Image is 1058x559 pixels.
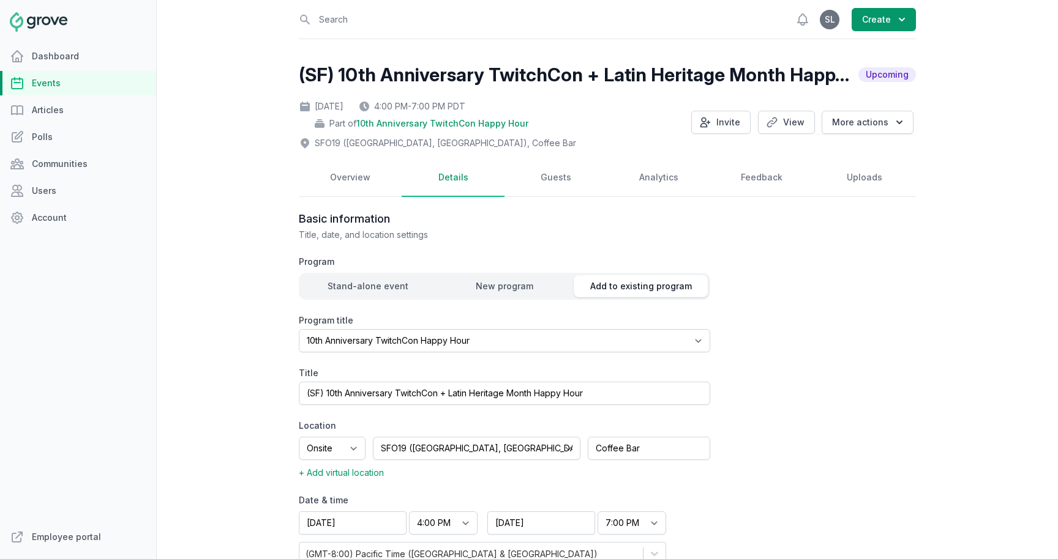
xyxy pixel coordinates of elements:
a: Uploads [813,159,916,197]
a: Guests [505,159,607,197]
div: New program [438,280,572,292]
span: Upcoming [858,67,916,82]
a: Details [402,159,505,197]
button: Invite [691,111,751,134]
input: Start date [299,511,407,535]
button: Create [852,8,916,31]
span: 10th Anniversary TwitchCon Happy Hour [356,117,528,130]
button: SL [820,10,839,29]
button: More actions [822,111,914,134]
h3: Basic information [299,212,769,226]
span: + Add virtual location [299,467,384,478]
img: Grove [10,12,67,32]
label: Date & time [299,494,666,506]
label: Program [299,256,710,268]
a: Overview [299,159,402,197]
input: Room [588,437,710,460]
div: Part of [313,117,528,130]
div: 4:00 PM - 7:00 PM PDT [358,100,465,113]
a: Analytics [607,159,710,197]
div: Stand-alone event [301,280,435,292]
a: Feedback [710,159,813,197]
p: Title, date, and location settings [299,229,769,241]
label: Location [299,420,710,432]
div: SFO19 ([GEOGRAPHIC_DATA], [GEOGRAPHIC_DATA]) , Coffee Bar [299,137,576,149]
input: End date [487,511,595,535]
a: View [758,111,815,134]
div: Add to existing program [574,280,708,292]
span: SL [825,15,835,24]
div: [DATE] [299,100,343,113]
label: Program title [299,314,710,327]
h2: (SF) 10th Anniversary TwitchCon + Latin Heritage Month Happy Hour [299,64,851,86]
label: Title [299,367,710,379]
